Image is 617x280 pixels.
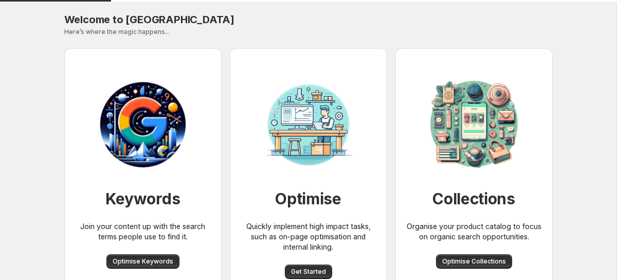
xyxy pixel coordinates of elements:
img: Workbench for SEO [92,73,194,176]
button: Optimise Keywords [106,254,179,269]
img: Workbench for SEO [257,73,360,176]
h1: Keywords [105,188,180,209]
p: Join your content up with the search terms people use to find it. [72,221,213,242]
span: Optimise Keywords [113,257,173,266]
button: Get Started [285,265,332,279]
h1: Optimise [275,188,341,209]
p: Organise your product catalog to focus on organic search opportunities. [404,221,545,242]
span: Get Started [291,268,326,276]
h1: Collections [432,188,515,209]
p: Quickly implement high impact tasks, such as on-page optimisation and internal linking. [238,221,379,252]
p: Here’s where the magic happens... [64,28,553,36]
span: Welcome to [GEOGRAPHIC_DATA] [64,13,234,26]
span: Optimise Collections [442,257,506,266]
button: Optimise Collections [436,254,512,269]
img: Collection organisation for SEO [423,73,525,176]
